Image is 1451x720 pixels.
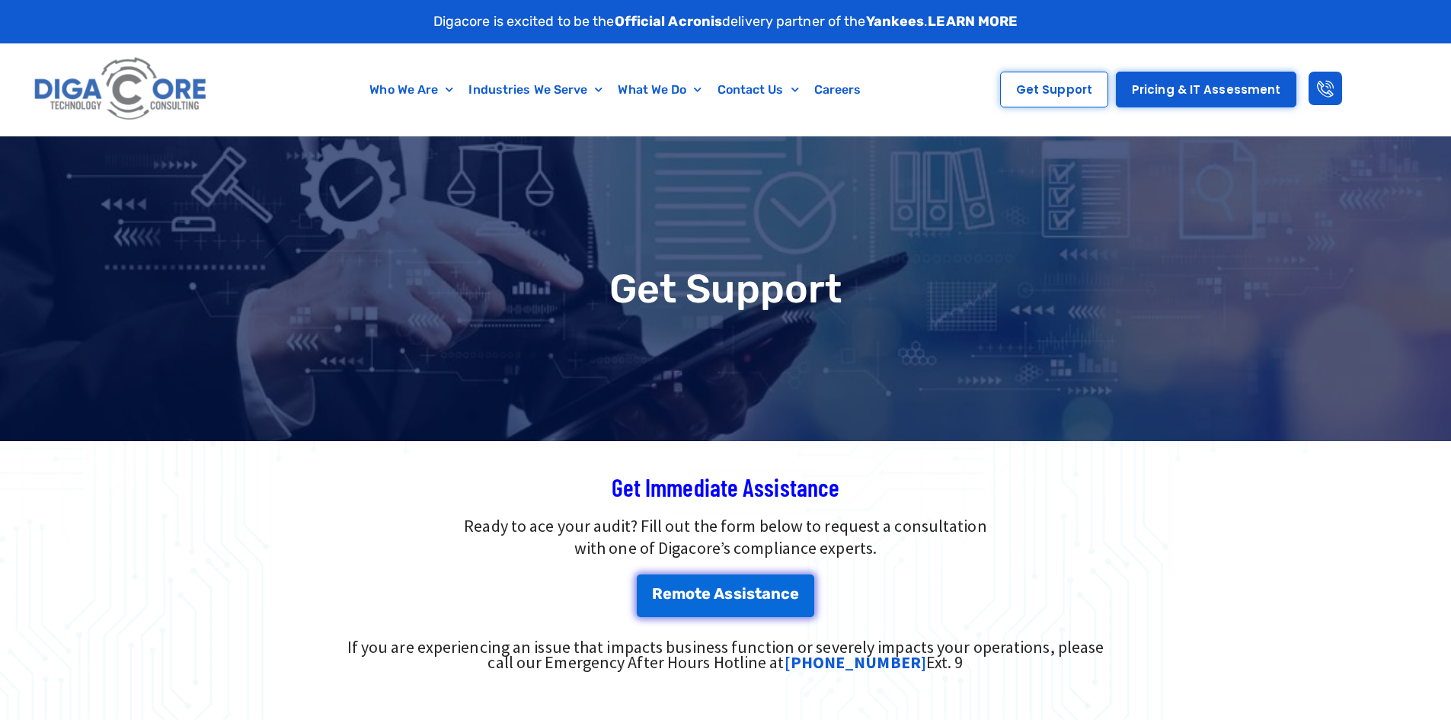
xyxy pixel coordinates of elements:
[742,586,746,601] span: i
[771,586,781,601] span: n
[8,269,1443,309] h1: Get Support
[362,72,461,107] a: Who We Are
[1016,84,1092,95] span: Get Support
[336,639,1116,670] div: If you are experiencing an issue that impacts business function or severely impacts your operatio...
[615,13,723,30] strong: Official Acronis
[433,11,1018,32] p: Digacore is excited to be the delivery partner of the .
[286,72,946,107] nav: Menu
[652,586,663,601] span: R
[866,13,925,30] strong: Yankees
[30,51,213,128] img: Digacore logo 1
[724,586,733,601] span: s
[663,586,672,601] span: e
[746,586,755,601] span: s
[762,586,771,601] span: a
[702,586,711,601] span: e
[686,586,695,601] span: o
[714,586,724,601] span: A
[612,472,839,501] span: Get Immediate Assistance
[695,586,702,601] span: t
[1116,72,1296,107] a: Pricing & IT Assessment
[637,574,815,617] a: Remote Assistance
[733,586,742,601] span: s
[1132,84,1280,95] span: Pricing & IT Assessment
[672,586,686,601] span: m
[807,72,869,107] a: Careers
[1000,72,1108,107] a: Get Support
[928,13,1018,30] a: LEARN MORE
[461,72,610,107] a: Industries We Serve
[790,586,799,601] span: e
[755,586,762,601] span: t
[710,72,807,107] a: Contact Us
[238,515,1213,559] p: Ready to ace your audit? Fill out the form below to request a consultation with one of Digacore’s...
[781,586,790,601] span: c
[785,651,926,673] a: [PHONE_NUMBER]
[610,72,709,107] a: What We Do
